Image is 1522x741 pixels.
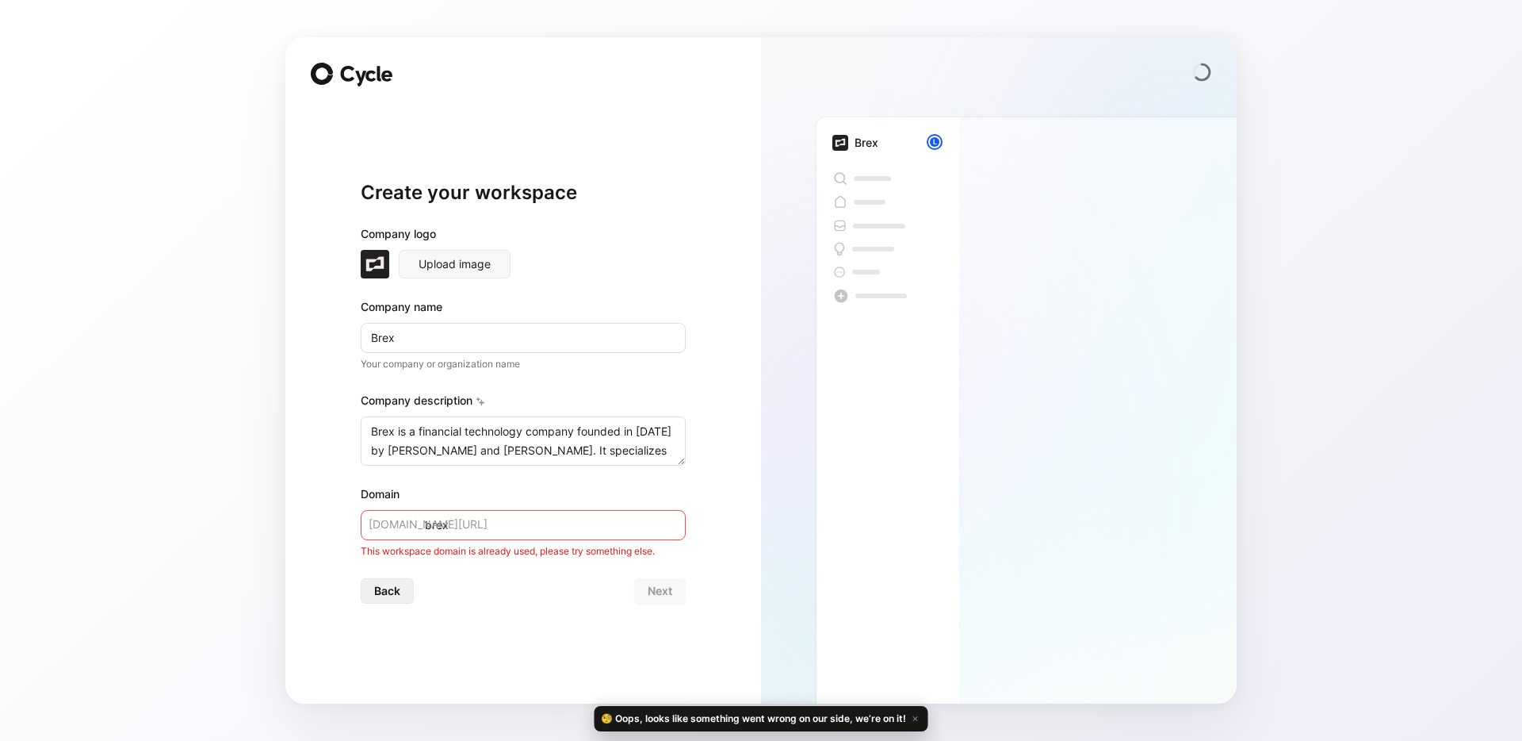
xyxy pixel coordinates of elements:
[361,298,686,317] div: Company name
[361,578,414,604] button: Back
[399,250,511,278] button: Upload image
[361,180,686,205] h1: Create your workspace
[361,485,686,504] div: Domain
[832,135,848,151] img: brex.com
[361,323,686,353] input: Example
[361,250,389,278] img: brex.com
[361,225,686,250] div: Company logo
[361,356,686,372] p: Your company or organization name
[595,706,928,731] div: 🧐 Oops, looks like something went wrong on our side, we’re on it!
[928,136,941,148] div: L
[361,543,686,559] div: This workspace domain is already used, please try something else.
[419,255,491,274] span: Upload image
[855,133,878,152] div: Brex
[361,391,686,417] div: Company description
[369,515,488,534] span: [DOMAIN_NAME][URL]
[374,582,400,601] span: Back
